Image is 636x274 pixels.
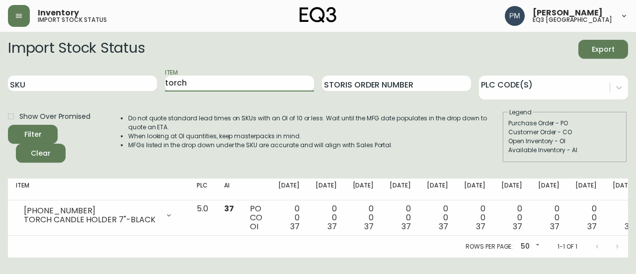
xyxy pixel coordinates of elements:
div: 50 [517,239,542,255]
div: PO CO [250,204,262,231]
div: 0 0 [278,204,300,231]
div: 0 0 [390,204,411,231]
div: 0 0 [575,204,597,231]
span: 37 [513,221,522,232]
li: Do not quote standard lead times on SKUs with an OI of 10 or less. Wait until the MFG date popula... [128,114,502,132]
span: 37 [290,221,300,232]
div: 0 0 [613,204,634,231]
button: Clear [16,144,66,163]
h5: import stock status [38,17,107,23]
button: Export [578,40,628,59]
span: Inventory [38,9,79,17]
div: Filter [24,128,42,141]
div: 0 0 [538,204,559,231]
legend: Legend [508,108,533,117]
span: [PERSON_NAME] [533,9,603,17]
th: [DATE] [530,179,567,200]
div: Purchase Order - PO [508,119,622,128]
span: 37 [401,221,411,232]
th: [DATE] [270,179,308,200]
h2: Import Stock Status [8,40,145,59]
div: [PHONE_NUMBER]TORCH CANDLE HOLDER 7"-BLACK [16,204,181,226]
div: 0 0 [501,204,523,231]
li: When looking at OI quantities, keep masterpacks in mind. [128,132,502,141]
th: [DATE] [567,179,605,200]
th: [DATE] [456,179,493,200]
div: TORCH CANDLE HOLDER 7"-BLACK [24,215,159,224]
span: 37 [439,221,448,232]
h5: eq3 [GEOGRAPHIC_DATA] [533,17,612,23]
span: 37 [364,221,374,232]
span: 37 [550,221,559,232]
span: 37 [476,221,485,232]
img: 0a7c5790205149dfd4c0ba0a3a48f705 [505,6,525,26]
div: Available Inventory - AI [508,146,622,155]
div: 0 0 [427,204,448,231]
div: [PHONE_NUMBER] [24,206,159,215]
div: 0 0 [316,204,337,231]
th: AI [216,179,242,200]
p: Rows per page: [466,242,513,251]
span: Export [586,43,620,56]
th: PLC [189,179,216,200]
span: 37 [587,221,597,232]
div: 0 0 [353,204,374,231]
td: 5.0 [189,200,216,236]
span: 37 [224,203,234,214]
th: [DATE] [345,179,382,200]
th: [DATE] [419,179,456,200]
th: Item [8,179,189,200]
span: OI [250,221,258,232]
li: MFGs listed in the drop down under the SKU are accurate and will align with Sales Portal. [128,141,502,150]
th: [DATE] [493,179,531,200]
div: 0 0 [464,204,485,231]
span: 37 [327,221,337,232]
button: Filter [8,125,58,144]
th: [DATE] [382,179,419,200]
p: 1-1 of 1 [557,242,577,251]
th: [DATE] [308,179,345,200]
span: Show Over Promised [19,111,90,122]
span: 37 [625,221,634,232]
img: logo [300,7,336,23]
div: Open Inventory - OI [508,137,622,146]
div: Customer Order - CO [508,128,622,137]
span: Clear [24,147,58,160]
